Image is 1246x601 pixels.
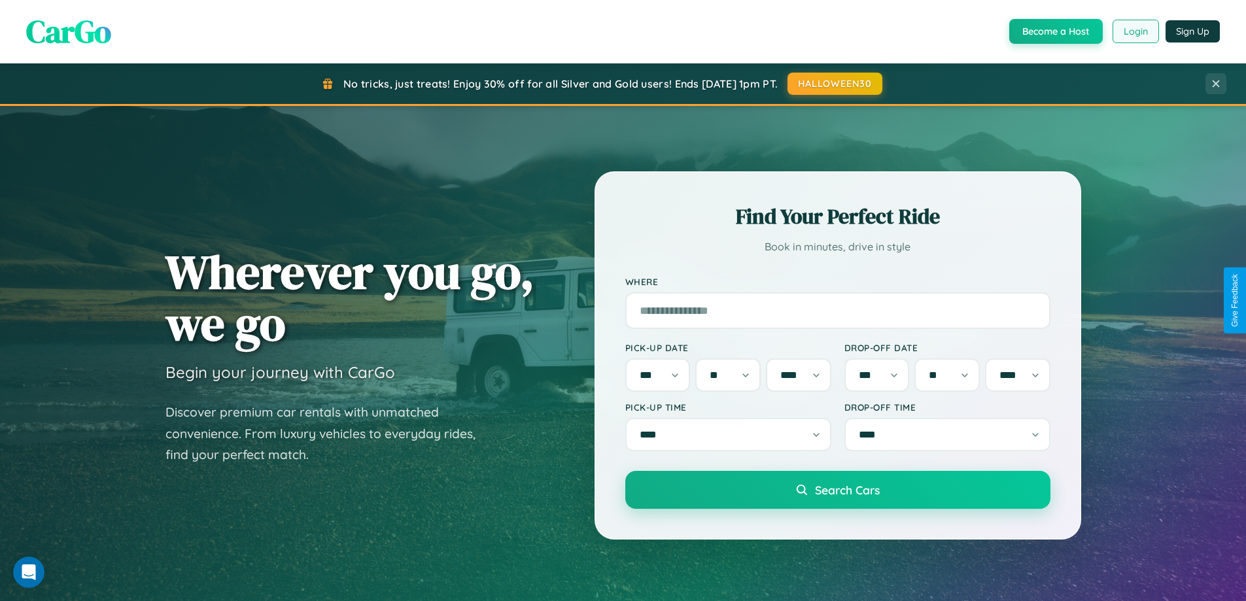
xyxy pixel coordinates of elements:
[13,557,44,588] iframe: Intercom live chat
[165,402,493,466] p: Discover premium car rentals with unmatched convenience. From luxury vehicles to everyday rides, ...
[1113,20,1159,43] button: Login
[844,402,1050,413] label: Drop-off Time
[844,342,1050,353] label: Drop-off Date
[625,237,1050,256] p: Book in minutes, drive in style
[1166,20,1220,43] button: Sign Up
[625,276,1050,287] label: Where
[625,471,1050,509] button: Search Cars
[26,10,111,53] span: CarGo
[165,246,534,349] h1: Wherever you go, we go
[625,202,1050,231] h2: Find Your Perfect Ride
[625,402,831,413] label: Pick-up Time
[815,483,880,497] span: Search Cars
[343,77,778,90] span: No tricks, just treats! Enjoy 30% off for all Silver and Gold users! Ends [DATE] 1pm PT.
[1009,19,1103,44] button: Become a Host
[1230,274,1239,327] div: Give Feedback
[625,342,831,353] label: Pick-up Date
[787,73,882,95] button: HALLOWEEN30
[165,362,395,382] h3: Begin your journey with CarGo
